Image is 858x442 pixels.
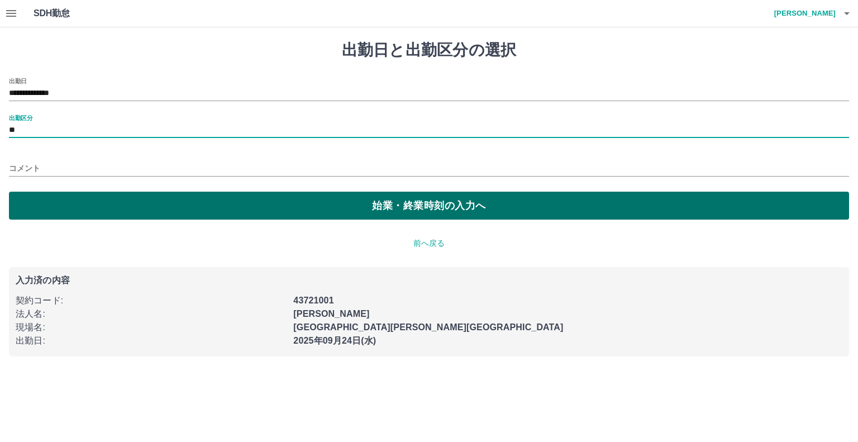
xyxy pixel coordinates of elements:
label: 出勤区分 [9,113,32,122]
p: 前へ戻る [9,237,849,249]
button: 始業・終業時刻の入力へ [9,192,849,220]
b: [PERSON_NAME] [293,309,369,319]
b: 2025年09月24日(水) [293,336,376,345]
p: 出勤日 : [16,334,287,348]
p: 法人名 : [16,307,287,321]
p: 契約コード : [16,294,287,307]
b: [GEOGRAPHIC_DATA][PERSON_NAME][GEOGRAPHIC_DATA] [293,322,563,332]
label: 出勤日 [9,77,27,85]
h1: 出勤日と出勤区分の選択 [9,41,849,60]
p: 入力済の内容 [16,276,842,285]
p: 現場名 : [16,321,287,334]
b: 43721001 [293,296,333,305]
